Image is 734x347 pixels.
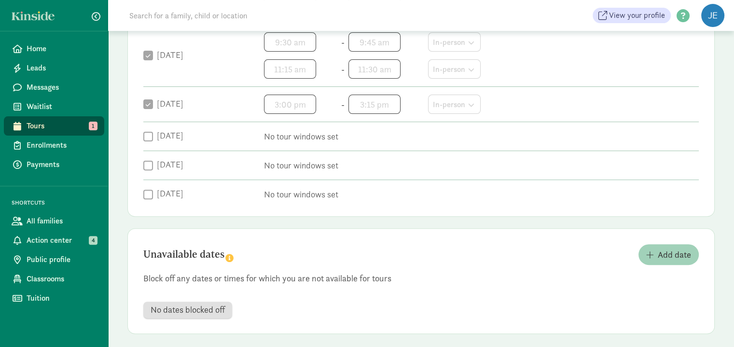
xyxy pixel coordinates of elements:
input: End time [348,95,401,114]
span: Enrollments [27,139,97,151]
input: End time [348,59,401,79]
p: No tour windows set [264,189,699,200]
a: Home [4,39,104,58]
a: Classrooms [4,269,104,289]
a: View your profile [593,8,671,23]
button: Add date [638,244,699,265]
span: Tours [27,120,97,132]
span: - [341,36,345,49]
iframe: Chat Widget [686,301,734,347]
span: - [341,98,345,111]
label: [DATE] [153,130,183,141]
span: Add date [658,248,691,261]
label: [DATE] [153,188,183,199]
div: In-person [433,35,476,48]
label: [DATE] [153,159,183,170]
input: Search for a family, child or location [124,6,394,25]
span: Action center [27,235,97,246]
span: All families [27,215,97,227]
span: Home [27,43,97,55]
p: No tour windows set [264,160,699,171]
input: Start time [264,59,316,79]
label: [DATE] [153,98,183,110]
a: Waitlist [4,97,104,116]
div: In-person [433,97,476,111]
a: Action center 4 [4,231,104,250]
div: In-person [433,62,476,75]
span: 1 [89,122,97,130]
span: Classrooms [27,273,97,285]
input: Start time [264,95,316,114]
a: Enrollments [4,136,104,155]
span: Payments [27,159,97,170]
h2: Unavailable dates [143,244,235,265]
a: Tuition [4,289,104,308]
a: Messages [4,78,104,97]
input: Start time [264,32,316,52]
p: No tour windows set [264,131,699,142]
span: Leads [27,62,97,74]
span: Waitlist [27,101,97,112]
span: - [341,63,345,76]
a: Leads [4,58,104,78]
a: Tours 1 [4,116,104,136]
label: [DATE] [153,49,183,61]
span: View your profile [609,10,665,21]
a: Payments [4,155,104,174]
span: No dates blocked off [151,305,225,314]
a: Public profile [4,250,104,269]
span: 4 [89,236,97,245]
span: Messages [27,82,97,93]
span: Tuition [27,292,97,304]
p: Block off any dates or times for which you are not available for tours [143,273,699,284]
span: Public profile [27,254,97,265]
a: All families [4,211,104,231]
input: End time [348,32,401,52]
